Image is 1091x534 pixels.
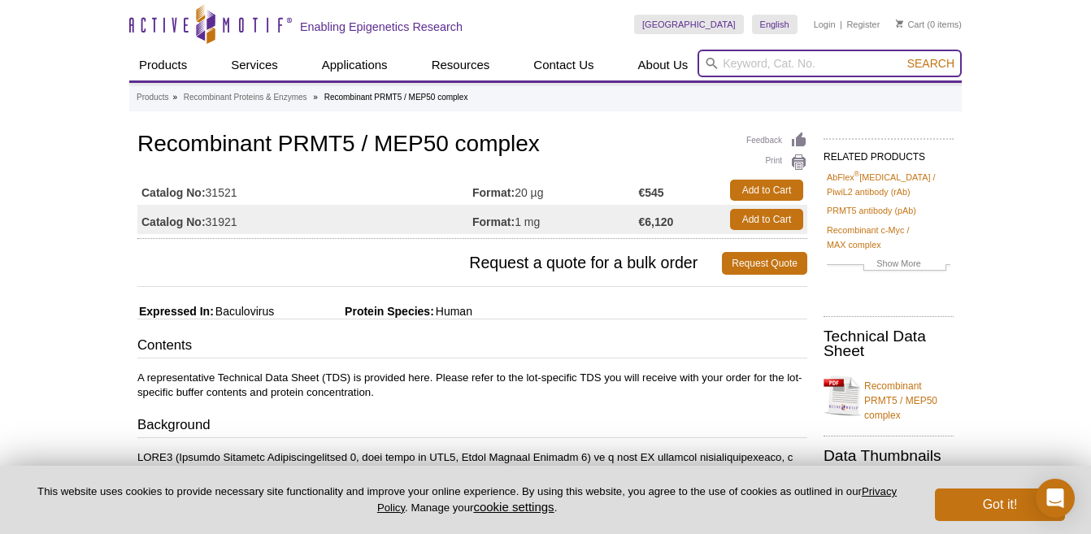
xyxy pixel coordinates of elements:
[827,203,916,218] a: PRMT5 antibody (pAb)
[300,20,463,34] h2: Enabling Epigenetics Research
[141,185,206,200] strong: Catalog No:
[698,50,962,77] input: Keyword, Cat. No.
[137,336,807,358] h3: Contents
[896,19,924,30] a: Cart
[730,209,803,230] a: Add to Cart
[746,132,807,150] a: Feedback
[824,138,954,167] h2: RELATED PRODUCTS
[26,484,908,515] p: This website uses cookies to provide necessary site functionality and improve your online experie...
[1036,479,1075,518] div: Open Intercom Messenger
[277,305,434,318] span: Protein Species:
[824,449,954,463] h2: Data Thumbnails
[639,185,664,200] strong: €545
[137,371,807,400] p: A representative Technical Data Sheet (TDS) is provided here. Please refer to the lot-specific TD...
[472,215,515,229] strong: Format:
[746,154,807,171] a: Print
[752,15,798,34] a: English
[722,252,807,275] a: Request Quote
[907,57,954,70] span: Search
[137,176,472,205] td: 31521
[137,415,807,438] h3: Background
[524,50,603,80] a: Contact Us
[824,329,954,358] h2: Technical Data Sheet
[137,132,807,159] h1: Recombinant PRMT5 / MEP50 complex
[814,19,836,30] a: Login
[137,205,472,234] td: 31921
[129,50,197,80] a: Products
[312,50,398,80] a: Applications
[324,93,468,102] li: Recombinant PRMT5 / MEP50 complex
[214,305,274,318] span: Baculovirus
[840,15,842,34] li: |
[472,176,639,205] td: 20 µg
[634,15,744,34] a: [GEOGRAPHIC_DATA]
[827,256,950,275] a: Show More
[184,90,307,105] a: Recombinant Proteins & Enzymes
[472,185,515,200] strong: Format:
[472,205,639,234] td: 1 mg
[935,488,1065,521] button: Got it!
[896,15,962,34] li: (0 items)
[141,215,206,229] strong: Catalog No:
[827,223,950,252] a: Recombinant c-Myc / MAX complex
[422,50,500,80] a: Resources
[377,485,897,513] a: Privacy Policy
[730,180,803,201] a: Add to Cart
[137,252,722,275] span: Request a quote for a bulk order
[902,56,959,71] button: Search
[137,90,168,105] a: Products
[221,50,288,80] a: Services
[846,19,880,30] a: Register
[896,20,903,28] img: Your Cart
[827,170,950,199] a: AbFlex®[MEDICAL_DATA] / PiwiL2 antibody (rAb)
[639,215,674,229] strong: €6,120
[137,305,214,318] span: Expressed In:
[434,305,472,318] span: Human
[172,93,177,102] li: »
[824,369,954,423] a: Recombinant PRMT5 / MEP50 complex
[313,93,318,102] li: »
[628,50,698,80] a: About Us
[854,170,860,178] sup: ®
[473,500,554,514] button: cookie settings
